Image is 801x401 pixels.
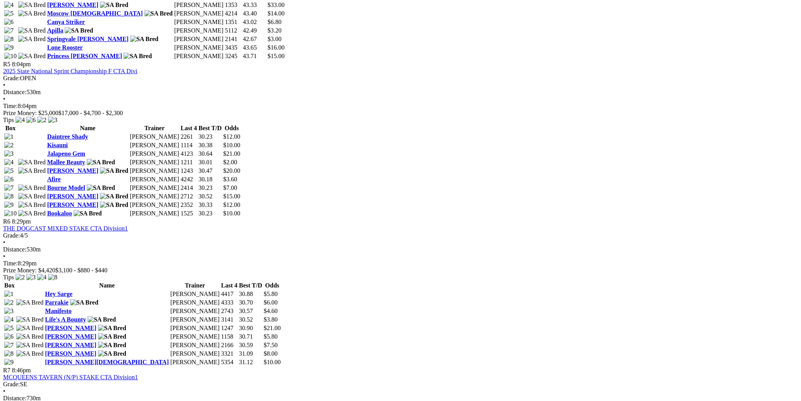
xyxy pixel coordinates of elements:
[37,117,46,124] img: 2
[4,210,17,217] img: 10
[47,10,143,17] a: Moscow [DEMOGRAPHIC_DATA]
[221,290,238,298] td: 4417
[45,359,168,365] a: [PERSON_NAME][DEMOGRAPHIC_DATA]
[47,53,122,59] a: Princess [PERSON_NAME]
[5,125,16,131] span: Box
[170,350,220,358] td: [PERSON_NAME]
[88,316,116,323] img: SA Bred
[47,124,129,132] th: Name
[4,342,14,349] img: 7
[170,324,220,332] td: [PERSON_NAME]
[4,150,14,157] img: 3
[223,210,240,217] span: $10.00
[18,10,46,17] img: SA Bred
[129,176,179,183] td: [PERSON_NAME]
[18,210,46,217] img: SA Bred
[225,52,242,60] td: 3245
[58,110,123,116] span: $17,000 - $4,700 - $2,300
[264,333,278,340] span: $5.80
[239,350,263,358] td: 31.09
[3,381,20,387] span: Grade:
[180,150,197,158] td: 4123
[3,218,10,225] span: R6
[47,159,85,165] a: Mallee Beauty
[174,44,224,52] td: [PERSON_NAME]
[221,333,238,341] td: 1158
[198,124,222,132] th: Best T/D
[221,307,238,315] td: 2743
[47,44,83,51] a: Lone Rooster
[4,10,14,17] img: 5
[129,124,179,132] th: Trainer
[239,316,263,324] td: 30.52
[170,307,220,315] td: [PERSON_NAME]
[3,239,5,246] span: •
[100,201,128,208] img: SA Bred
[4,325,14,332] img: 5
[47,201,98,208] a: [PERSON_NAME]
[225,44,242,52] td: 3435
[239,307,263,315] td: 30.57
[4,27,14,34] img: 7
[239,282,263,289] th: Best T/D
[4,36,14,43] img: 8
[239,358,263,366] td: 31.12
[4,193,14,200] img: 8
[239,299,263,306] td: 30.70
[3,103,798,110] div: 8:04pm
[3,260,18,267] span: Time:
[45,316,86,323] a: Life's A Bounty
[264,342,278,348] span: $7.50
[4,133,14,140] img: 1
[242,52,266,60] td: 43.71
[4,333,14,340] img: 6
[4,316,14,323] img: 4
[47,210,72,217] a: Bookaloo
[180,141,197,149] td: 1114
[3,117,14,123] span: Tips
[98,325,126,332] img: SA Bred
[198,167,222,175] td: 30.47
[239,324,263,332] td: 30.90
[198,150,222,158] td: 30.64
[129,141,179,149] td: [PERSON_NAME]
[198,210,222,217] td: 30.23
[198,158,222,166] td: 30.01
[129,184,179,192] td: [PERSON_NAME]
[4,19,14,26] img: 6
[3,374,138,380] a: MCQUEENS TAVERN (N/P) STAKE CTA Division1
[268,36,282,42] span: $3.00
[45,308,71,314] a: Manifesto
[225,27,242,34] td: 5112
[264,325,281,331] span: $21.00
[221,299,238,306] td: 4333
[129,193,179,200] td: [PERSON_NAME]
[129,167,179,175] td: [PERSON_NAME]
[268,10,285,17] span: $14.00
[48,117,57,124] img: 3
[65,27,93,34] img: SA Bred
[15,274,25,281] img: 2
[268,44,285,51] span: $16.00
[45,282,169,289] th: Name
[221,324,238,332] td: 1247
[130,36,158,43] img: SA Bred
[225,35,242,43] td: 2141
[223,124,241,132] th: Odds
[264,350,278,357] span: $8.00
[47,2,98,8] a: [PERSON_NAME]
[47,167,98,174] a: [PERSON_NAME]
[3,246,26,253] span: Distance:
[16,350,44,357] img: SA Bred
[174,1,224,9] td: [PERSON_NAME]
[242,44,266,52] td: 43.65
[48,274,57,281] img: 8
[55,267,108,274] span: $3,100 - $880 - $440
[16,325,44,332] img: SA Bred
[47,184,85,191] a: Bourne Model
[268,19,282,25] span: $6.80
[37,274,46,281] img: 4
[3,381,798,388] div: SE
[3,260,798,267] div: 8:29pm
[170,341,220,349] td: [PERSON_NAME]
